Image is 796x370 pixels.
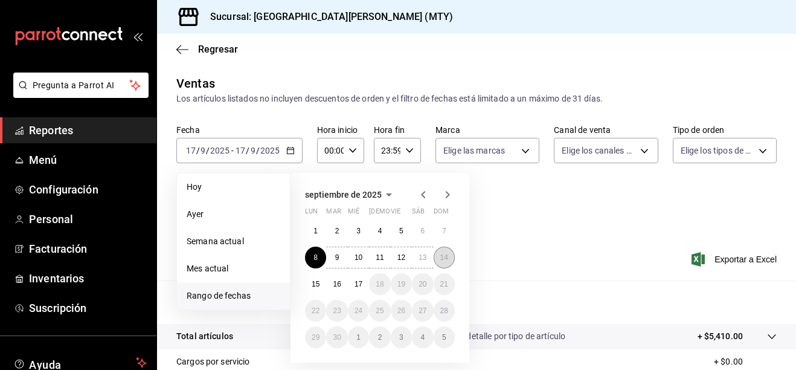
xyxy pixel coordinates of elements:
[348,273,369,295] button: 17 de septiembre de 2025
[312,333,319,342] abbr: 29 de septiembre de 2025
[562,144,635,157] span: Elige los canales de venta
[231,146,234,155] span: -
[348,247,369,268] button: 10 de septiembre de 2025
[374,126,421,134] label: Hora fin
[378,227,382,235] abbr: 4 de septiembre de 2025
[206,146,210,155] span: /
[187,181,280,193] span: Hoy
[305,326,326,348] button: 29 de septiembre de 2025
[198,44,238,55] span: Regresar
[397,307,405,315] abbr: 26 de septiembre de 2025
[435,126,539,134] label: Marca
[419,280,426,288] abbr: 20 de septiembre de 2025
[187,290,280,302] span: Rango de fechas
[412,247,433,268] button: 13 de septiembre de 2025
[440,307,448,315] abbr: 28 de septiembre de 2025
[326,207,341,220] abbr: martes
[187,235,280,248] span: Semana actual
[442,227,446,235] abbr: 7 de septiembre de 2025
[256,146,260,155] span: /
[305,220,326,242] button: 1 de septiembre de 2025
[305,247,326,268] button: 8 de septiembre de 2025
[419,253,426,262] abbr: 13 de septiembre de 2025
[317,126,364,134] label: Hora inicio
[29,211,147,227] span: Personal
[8,88,149,100] a: Pregunta a Parrot AI
[440,280,448,288] abbr: 21 de septiembre de 2025
[391,220,412,242] button: 5 de septiembre de 2025
[335,253,339,262] abbr: 9 de septiembre de 2025
[335,227,339,235] abbr: 2 de septiembre de 2025
[312,307,319,315] abbr: 22 de septiembre de 2025
[554,126,658,134] label: Canal de venta
[376,307,384,315] abbr: 25 de septiembre de 2025
[313,227,318,235] abbr: 1 de septiembre de 2025
[434,326,455,348] button: 5 de octubre de 2025
[397,280,405,288] abbr: 19 de septiembre de 2025
[333,333,341,342] abbr: 30 de septiembre de 2025
[420,227,425,235] abbr: 6 de septiembre de 2025
[348,300,369,322] button: 24 de septiembre de 2025
[333,307,341,315] abbr: 23 de septiembre de 2025
[201,10,453,24] h3: Sucursal: [GEOGRAPHIC_DATA][PERSON_NAME] (MTY)
[399,333,403,342] abbr: 3 de octubre de 2025
[376,280,384,288] abbr: 18 de septiembre de 2025
[369,247,390,268] button: 11 de septiembre de 2025
[698,330,743,343] p: + $5,410.00
[29,300,147,316] span: Suscripción
[235,146,246,155] input: --
[326,247,347,268] button: 9 de septiembre de 2025
[176,355,250,368] p: Cargos por servicio
[355,307,362,315] abbr: 24 de septiembre de 2025
[412,220,433,242] button: 6 de septiembre de 2025
[176,92,777,105] div: Los artículos listados no incluyen descuentos de orden y el filtro de fechas está limitado a un m...
[305,190,382,200] span: septiembre de 2025
[185,146,196,155] input: --
[376,253,384,262] abbr: 11 de septiembre de 2025
[434,247,455,268] button: 14 de septiembre de 2025
[369,326,390,348] button: 2 de octubre de 2025
[348,220,369,242] button: 3 de septiembre de 2025
[326,300,347,322] button: 23 de septiembre de 2025
[176,330,233,343] p: Total artículos
[673,126,777,134] label: Tipo de orden
[681,144,754,157] span: Elige los tipos de orden
[348,326,369,348] button: 1 de octubre de 2025
[348,207,359,220] abbr: miércoles
[412,300,433,322] button: 27 de septiembre de 2025
[419,307,426,315] abbr: 27 de septiembre de 2025
[260,146,280,155] input: ----
[356,333,361,342] abbr: 1 de octubre de 2025
[355,253,362,262] abbr: 10 de septiembre de 2025
[187,262,280,275] span: Mes actual
[326,273,347,295] button: 16 de septiembre de 2025
[187,208,280,221] span: Ayer
[133,31,143,41] button: open_drawer_menu
[397,253,405,262] abbr: 12 de septiembre de 2025
[355,280,362,288] abbr: 17 de septiembre de 2025
[29,181,147,198] span: Configuración
[29,270,147,287] span: Inventarios
[29,355,131,370] span: Ayuda
[13,73,149,98] button: Pregunta a Parrot AI
[326,220,347,242] button: 2 de septiembre de 2025
[326,326,347,348] button: 30 de septiembre de 2025
[369,273,390,295] button: 18 de septiembre de 2025
[443,144,505,157] span: Elige las marcas
[29,152,147,168] span: Menú
[305,207,318,220] abbr: lunes
[29,122,147,138] span: Reportes
[391,273,412,295] button: 19 de septiembre de 2025
[176,126,303,134] label: Fecha
[305,273,326,295] button: 15 de septiembre de 2025
[420,333,425,342] abbr: 4 de octubre de 2025
[196,146,200,155] span: /
[440,253,448,262] abbr: 14 de septiembre de 2025
[399,227,403,235] abbr: 5 de septiembre de 2025
[369,300,390,322] button: 25 de septiembre de 2025
[412,273,433,295] button: 20 de septiembre de 2025
[694,252,777,267] button: Exportar a Excel
[391,326,412,348] button: 3 de octubre de 2025
[312,280,319,288] abbr: 15 de septiembre de 2025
